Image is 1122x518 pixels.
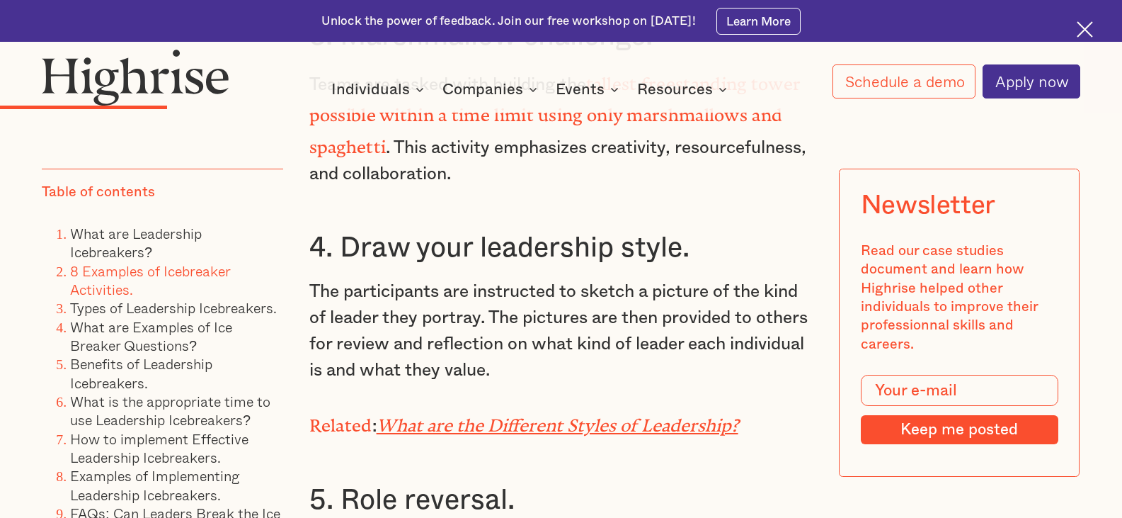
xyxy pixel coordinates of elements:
div: Newsletter [861,190,995,220]
div: Companies [442,81,542,98]
a: 8 Examples of Icebreaker Activities. [70,260,230,300]
input: Keep me posted [861,415,1058,445]
strong: tallest freestanding tower possible within a time limit using only marshmallows and spaghetti [309,74,801,147]
div: Table of contents [42,184,155,202]
div: Read our case studies document and learn how Highrise helped other individuals to improve their p... [861,242,1058,354]
a: What is the appropriate time to use Leadership Icebreakers? [70,390,270,431]
img: Highrise logo [42,49,229,106]
img: Cross icon [1077,21,1093,38]
input: Your e-mail [861,375,1058,407]
a: What are the Different Styles of Leadership? [377,415,738,427]
p: : [309,408,813,439]
div: Resources [637,81,713,98]
a: Schedule a demo [832,64,975,98]
h3: 4. Draw your leadership style. [309,231,813,266]
a: Types of Leadership Icebreakers. [70,297,277,319]
div: Individuals [331,81,410,98]
div: Individuals [331,81,428,98]
div: Companies [442,81,523,98]
a: Apply now [983,64,1080,98]
p: Teams are tasked with building the . This activity emphasizes creativity, resourcefulness, and co... [309,67,813,187]
a: How to implement Effective Leadership Icebreakers. [70,428,248,468]
a: What are Leadership Icebreakers? [70,223,202,263]
a: What are Examples of Ice Breaker Questions? [70,316,232,356]
a: Benefits of Leadership Icebreakers. [70,354,212,394]
div: Unlock the power of feedback. Join our free workshop on [DATE]! [321,13,696,30]
form: Modal Form [861,375,1058,445]
a: Learn More [716,8,801,35]
strong: Related [309,415,372,427]
div: Events [556,81,623,98]
p: The participants are instructed to sketch a picture of the kind of leader they portray. The pictu... [309,278,813,384]
div: Resources [637,81,731,98]
a: Examples of Implementing Leadership Icebreakers. [70,466,239,506]
div: Events [556,81,605,98]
